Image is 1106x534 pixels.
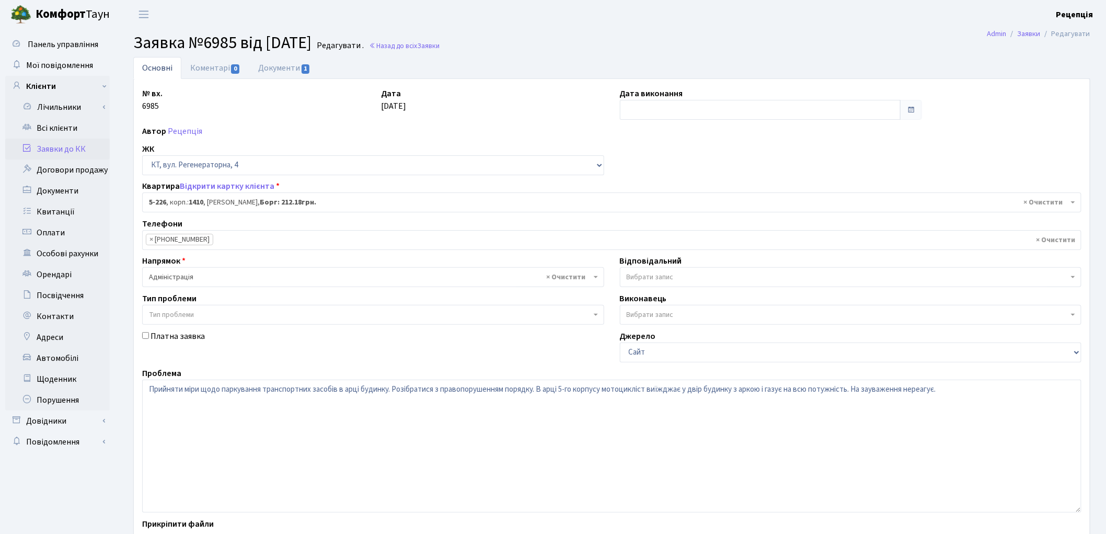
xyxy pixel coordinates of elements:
[149,272,591,282] span: Адміністрація
[260,197,316,208] b: Борг: 212.18грн.
[151,330,205,343] label: Платна заявка
[547,272,586,282] span: Видалити всі елементи
[315,41,364,51] small: Редагувати .
[180,180,274,192] a: Відкрити картку клієнта
[10,4,31,25] img: logo.png
[249,57,319,79] a: Документи
[1056,8,1093,21] a: Рецепція
[131,6,157,23] button: Переключити навігацію
[142,180,280,192] label: Квартира
[987,28,1007,39] a: Admin
[1056,9,1093,20] b: Рецепція
[5,369,110,390] a: Щоденник
[381,87,401,100] label: Дата
[149,234,153,245] span: ×
[133,57,181,79] a: Основні
[149,310,194,320] span: Тип проблеми
[1041,28,1090,40] li: Редагувати
[1036,235,1076,245] span: Видалити всі елементи
[369,41,440,51] a: Назад до всіхЗаявки
[142,143,154,155] label: ЖК
[5,55,110,76] a: Мої повідомлення
[5,76,110,97] a: Клієнти
[5,34,110,55] a: Панель управління
[133,31,312,55] span: Заявка №6985 від [DATE]
[134,87,373,120] div: 6985
[142,267,604,287] span: Адміністрація
[5,160,110,180] a: Договори продажу
[620,255,682,267] label: Відповідальний
[5,243,110,264] a: Особові рахунки
[142,192,1081,212] span: <b>5-226</b>, корп.: <b>1410</b>, Нота Наталія Володимирівна, <b>Борг: 212.18грн.</b>
[142,518,214,530] label: Прикріпити файли
[142,292,197,305] label: Тип проблеми
[627,310,674,320] span: Вибрати запис
[5,118,110,139] a: Всі клієнти
[1024,197,1063,208] span: Видалити всі елементи
[5,348,110,369] a: Автомобілі
[1018,28,1041,39] a: Заявки
[142,218,182,230] label: Телефони
[373,87,612,120] div: [DATE]
[620,87,683,100] label: Дата виконання
[5,431,110,452] a: Повідомлення
[149,197,1068,208] span: <b>5-226</b>, корп.: <b>1410</b>, Нота Наталія Володимирівна, <b>Борг: 212.18грн.</b>
[302,64,310,74] span: 1
[189,197,203,208] b: 1410
[5,222,110,243] a: Оплати
[36,6,110,24] span: Таун
[627,272,674,282] span: Вибрати запис
[142,125,166,138] label: Автор
[5,264,110,285] a: Орендарі
[181,57,249,79] a: Коментарі
[417,41,440,51] span: Заявки
[146,234,213,245] li: (050) 523-82-08
[231,64,239,74] span: 0
[142,367,181,380] label: Проблема
[142,380,1081,513] textarea: Прийняти міри щодо паркування транспортних засобів в арці будинку. Розібратися з правопорушенням ...
[5,285,110,306] a: Посвідчення
[142,255,186,267] label: Напрямок
[26,60,93,71] span: Мої повідомлення
[149,197,166,208] b: 5-226
[5,306,110,327] a: Контакти
[5,411,110,431] a: Довідники
[620,292,667,305] label: Виконавець
[5,327,110,348] a: Адреси
[28,39,98,50] span: Панель управління
[12,97,110,118] a: Лічильники
[168,126,202,137] a: Рецепція
[5,180,110,201] a: Документи
[5,390,110,411] a: Порушення
[5,201,110,222] a: Квитанції
[5,139,110,160] a: Заявки до КК
[36,6,86,22] b: Комфорт
[142,87,163,100] label: № вх.
[972,23,1106,45] nav: breadcrumb
[620,330,656,343] label: Джерело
